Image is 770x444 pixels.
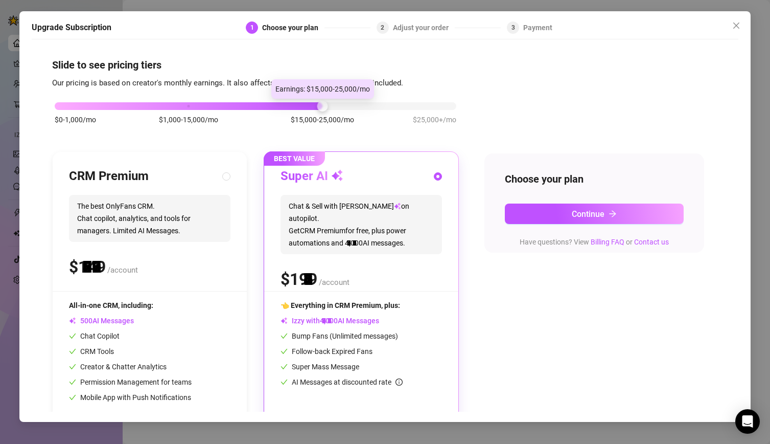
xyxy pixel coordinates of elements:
[728,21,744,30] span: Close
[395,379,403,386] span: info-circle
[55,114,96,125] span: $0-1,000/mo
[393,21,455,34] div: Adjust your order
[81,411,155,419] span: Show Full Features List
[250,24,254,31] span: 1
[319,278,349,287] span: /account
[281,270,317,289] span: $
[69,394,76,401] span: check
[292,378,403,386] span: AI Messages at discounted rate
[69,301,153,309] span: All-in-one CRM, including:
[291,114,354,125] span: $15,000-25,000/mo
[32,21,111,34] h5: Upgrade Subscription
[271,79,374,99] div: Earnings: $15,000-25,000/mo
[591,238,624,246] a: Billing FAQ
[281,363,359,371] span: Super Mass Message
[69,257,106,277] span: $
[281,348,288,355] span: check
[69,379,76,386] span: check
[69,363,167,371] span: Creator & Chatter Analytics
[69,332,76,340] span: check
[505,172,684,186] h4: Choose your plan
[634,238,669,246] a: Contact us
[413,114,456,125] span: $25,000+/mo
[505,204,684,224] button: Continuearrow-right
[572,209,604,219] span: Continue
[281,332,398,340] span: Bump Fans (Unlimited messages)
[281,347,372,356] span: Follow-back Expired Fans
[281,379,288,386] span: check
[381,24,384,31] span: 2
[281,317,379,325] span: Izzy with AI Messages
[281,332,288,340] span: check
[523,21,552,34] div: Payment
[69,378,192,386] span: Permission Management for teams
[520,238,669,246] span: Have questions? View or
[69,363,76,370] span: check
[281,168,343,185] h3: Super AI
[69,348,76,355] span: check
[52,58,718,72] h4: Slide to see pricing tiers
[69,332,120,340] span: Chat Copilot
[69,403,230,427] div: Show Full Features List
[732,21,740,30] span: close
[511,24,515,31] span: 3
[262,21,324,34] div: Choose your plan
[735,409,760,434] div: Open Intercom Messenger
[159,114,218,125] span: $1,000-15,000/mo
[52,78,403,87] span: Our pricing is based on creator's monthly earnings. It also affects the number of AI messages inc...
[728,17,744,34] button: Close
[69,317,134,325] span: AI Messages
[281,195,442,254] span: Chat & Sell with [PERSON_NAME] on autopilot. Get CRM Premium for free, plus power automations and...
[264,151,325,166] span: BEST VALUE
[69,195,230,242] span: The best OnlyFans CRM. Chat copilot, analytics, and tools for managers. Limited AI Messages.
[69,168,149,185] h3: CRM Premium
[281,363,288,370] span: check
[69,393,191,402] span: Mobile App with Push Notifications
[69,347,114,356] span: CRM Tools
[281,301,400,309] span: 👈 Everything in CRM Premium, plus:
[609,210,617,218] span: arrow-right
[107,265,138,275] span: /account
